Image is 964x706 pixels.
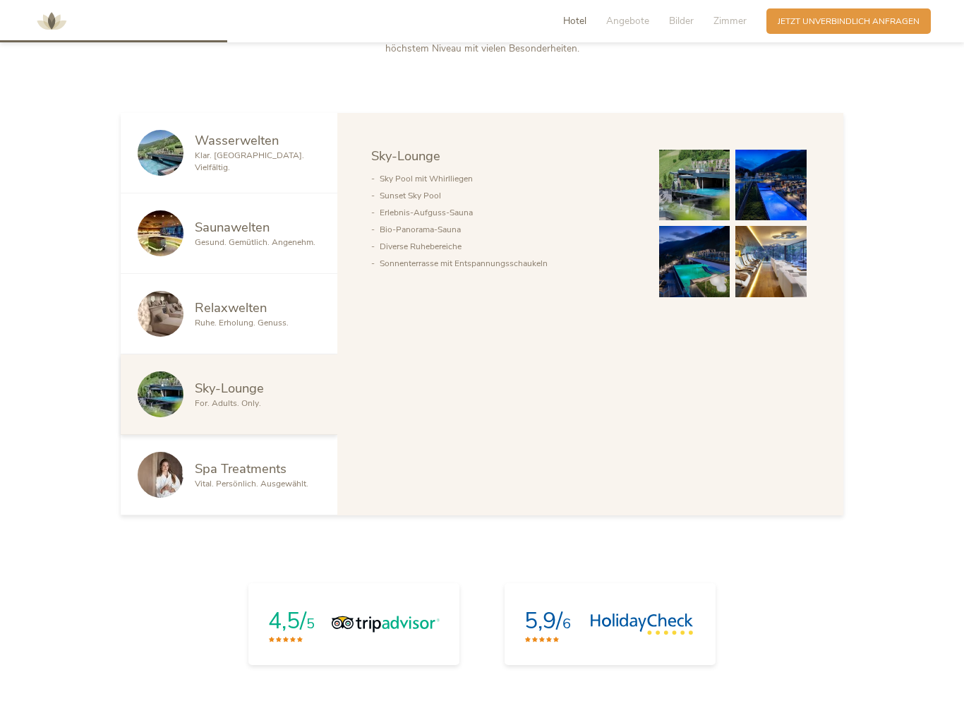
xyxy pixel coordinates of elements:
[332,614,440,635] img: Tripadvisor
[563,14,586,28] span: Hotel
[195,317,289,328] span: Ruhe. Erholung. Genuss.
[195,131,279,149] span: Wasserwelten
[524,606,562,636] span: 5,9/
[562,614,571,633] span: 6
[380,204,637,221] li: Erlebnis-Aufguss-Sauna
[195,150,304,173] span: Klar. [GEOGRAPHIC_DATA]. Vielfältig.
[195,379,264,397] span: Sky-Lounge
[505,583,716,666] a: 5,9/6HolidayCheck
[778,16,920,28] span: Jetzt unverbindlich anfragen
[195,237,315,248] span: Gesund. Gemütlich. Angenehm.
[380,255,637,272] li: Sonnenterrasse mit Entspannungsschaukeln
[590,614,694,635] img: HolidayCheck
[248,583,459,666] a: 4,5/5Tripadvisor
[195,460,287,477] span: Spa Treatments
[371,147,440,164] span: Sky-Lounge
[380,238,637,255] li: Diverse Ruhebereiche
[195,299,267,316] span: Relaxwelten
[306,614,315,633] span: 5
[380,221,637,238] li: Bio-Panorama-Sauna
[713,14,747,28] span: Zimmer
[195,478,308,489] span: Vital. Persönlich. Ausgewählt.
[606,14,649,28] span: Angebote
[669,14,694,28] span: Bilder
[195,218,270,236] span: Saunawelten
[268,606,306,636] span: 4,5/
[380,170,637,187] li: Sky Pool mit Whirlliegen
[30,17,73,25] a: AMONTI & LUNARIS Wellnessresort
[195,397,261,409] span: For. Adults. Only.
[380,187,637,204] li: Sunset Sky Pool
